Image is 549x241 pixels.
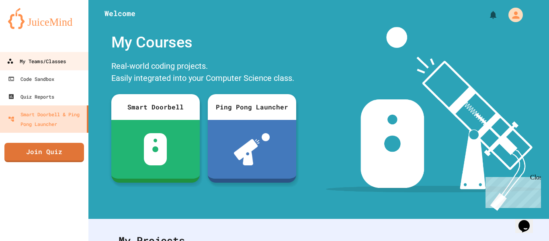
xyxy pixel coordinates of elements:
img: logo-orange.svg [8,8,80,29]
iframe: chat widget [515,209,541,233]
div: Quiz Reports [8,92,54,101]
div: My Teams/Classes [7,56,66,66]
div: Smart Doorbell [111,94,200,120]
div: My Account [500,6,525,24]
img: sdb-white.svg [144,133,167,165]
a: Join Quiz [4,143,84,162]
div: Chat with us now!Close [3,3,55,51]
div: Code Sandbox [8,74,54,84]
div: Real-world coding projects. Easily integrated into your Computer Science class. [107,58,300,88]
div: Smart Doorbell & Ping Pong Launcher [8,109,84,129]
div: Ping Pong Launcher [208,94,296,120]
img: banner-image-my-projects.png [326,27,541,211]
div: My Notifications [473,8,500,22]
iframe: chat widget [482,174,541,208]
img: ppl-with-ball.png [234,133,270,165]
div: My Courses [107,27,300,58]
